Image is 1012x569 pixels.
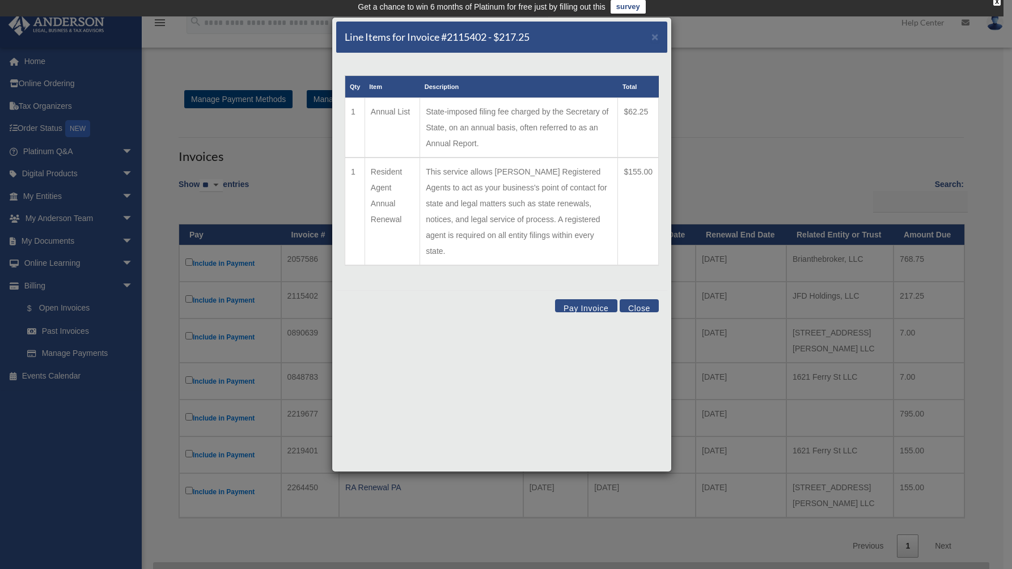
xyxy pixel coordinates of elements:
[618,76,659,98] th: Total
[420,98,618,158] td: State-imposed filing fee charged by the Secretary of State, on an annual basis, often referred to...
[618,98,659,158] td: $62.25
[620,299,659,312] button: Close
[345,76,365,98] th: Qty
[345,158,365,265] td: 1
[365,98,420,158] td: Annual List
[365,158,420,265] td: Resident Agent Annual Renewal
[420,158,618,265] td: This service allows [PERSON_NAME] Registered Agents to act as your business's point of contact fo...
[651,30,659,43] span: ×
[555,299,617,312] button: Pay Invoice
[365,76,420,98] th: Item
[345,98,365,158] td: 1
[618,158,659,265] td: $155.00
[651,31,659,43] button: Close
[345,30,530,44] h5: Line Items for Invoice #2115402 - $217.25
[420,76,618,98] th: Description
